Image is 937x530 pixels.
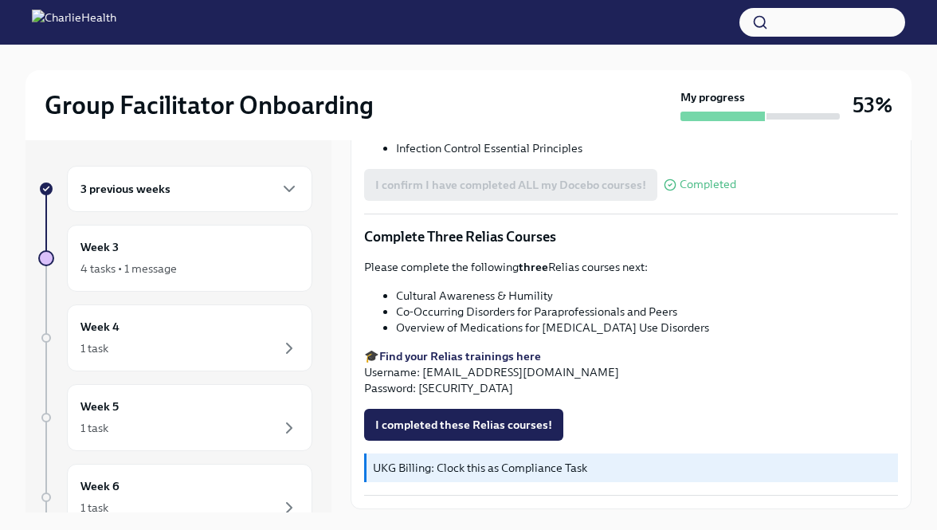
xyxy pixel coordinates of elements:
[680,89,745,105] strong: My progress
[80,500,108,516] div: 1 task
[373,460,892,476] p: UKG Billing: Clock this as Compliance Task
[396,304,898,320] li: Co-Occurring Disorders for Paraprofessionals and Peers
[396,288,898,304] li: Cultural Awareness & Humility
[853,91,892,120] h3: 53%
[396,320,898,336] li: Overview of Medications for [MEDICAL_DATA] Use Disorders
[396,140,898,156] li: Infection Control Essential Principles
[80,420,108,436] div: 1 task
[364,227,898,246] p: Complete Three Relias Courses
[80,261,177,277] div: 4 tasks • 1 message
[80,340,108,356] div: 1 task
[80,238,119,256] h6: Week 3
[364,409,563,441] button: I completed these Relias courses!
[80,318,120,336] h6: Week 4
[375,417,552,433] span: I completed these Relias courses!
[80,180,171,198] h6: 3 previous weeks
[364,259,898,275] p: Please complete the following Relias courses next:
[519,260,548,274] strong: three
[680,179,736,190] span: Completed
[38,304,312,371] a: Week 41 task
[38,384,312,451] a: Week 51 task
[364,348,898,396] p: 🎓 Username: [EMAIL_ADDRESS][DOMAIN_NAME] Password: [SECURITY_DATA]
[38,225,312,292] a: Week 34 tasks • 1 message
[80,477,120,495] h6: Week 6
[32,10,116,35] img: CharlieHealth
[45,89,374,121] h2: Group Facilitator Onboarding
[67,166,312,212] div: 3 previous weeks
[379,349,541,363] a: Find your Relias trainings here
[80,398,119,415] h6: Week 5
